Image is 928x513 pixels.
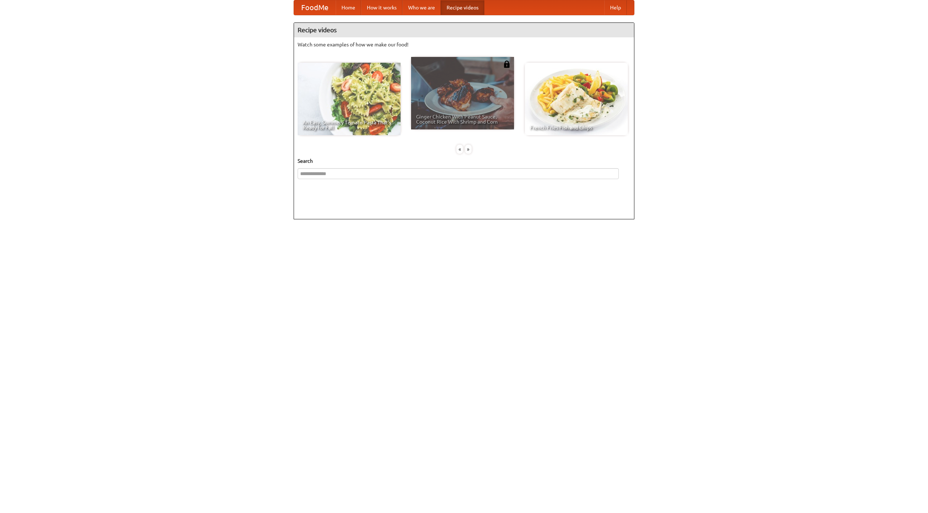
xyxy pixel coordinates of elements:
[361,0,402,15] a: How it works
[441,0,484,15] a: Recipe videos
[503,61,510,68] img: 483408.png
[525,63,628,135] a: French Fries Fish and Chips
[294,0,336,15] a: FoodMe
[604,0,627,15] a: Help
[465,145,472,154] div: »
[298,41,630,48] p: Watch some examples of how we make our food!
[303,120,395,130] span: An Easy, Summery Tomato Pasta That's Ready for Fall
[530,125,623,130] span: French Fries Fish and Chips
[298,157,630,165] h5: Search
[336,0,361,15] a: Home
[298,63,401,135] a: An Easy, Summery Tomato Pasta That's Ready for Fall
[294,23,634,37] h4: Recipe videos
[456,145,463,154] div: «
[402,0,441,15] a: Who we are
